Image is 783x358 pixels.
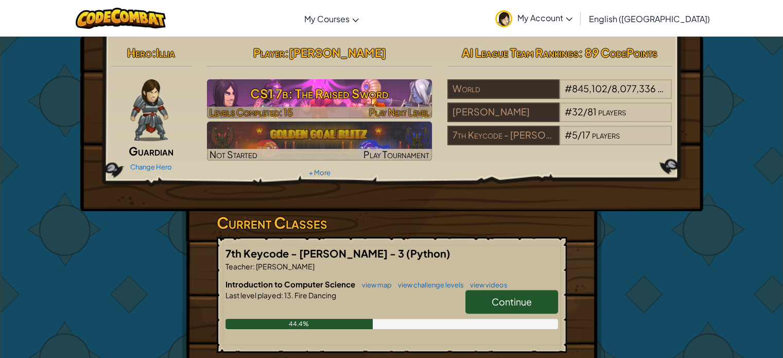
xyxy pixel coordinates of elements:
[462,45,579,60] span: AI League Team Rankings
[447,135,672,147] a: 7th Keycode - [PERSON_NAME] - 3#5/17players
[447,103,560,122] div: [PERSON_NAME]
[447,126,560,145] div: 7th Keycode - [PERSON_NAME] - 3
[255,262,315,271] span: [PERSON_NAME]
[225,247,406,260] span: 7th Keycode - [PERSON_NAME] - 3
[299,5,364,32] a: My Courses
[253,262,255,271] span: :
[565,129,572,141] span: #
[589,13,710,24] span: English ([GEOGRAPHIC_DATA])
[210,106,293,118] span: Levels Completed: 15
[583,106,587,117] span: /
[253,45,284,60] span: Player
[572,106,583,117] span: 32
[598,106,626,117] span: players
[293,291,336,300] span: Fire Dancing
[592,129,620,141] span: players
[152,45,156,60] span: :
[587,106,597,117] span: 81
[207,82,432,105] h3: CS1 7b: The Raised Sword
[283,291,293,300] span: 13.
[288,45,386,60] span: [PERSON_NAME]
[447,79,560,99] div: World
[406,247,450,260] span: (Python)
[495,10,512,27] img: avatar
[207,79,432,118] img: CS1 7b: The Raised Sword
[579,45,657,60] span: : 89 CodePoints
[565,106,572,117] span: #
[465,281,508,289] a: view videos
[308,168,330,177] a: + More
[369,106,429,118] span: Play Next Level
[393,281,464,289] a: view challenge levels
[572,82,607,94] span: 845,102
[207,79,432,118] a: Play Next Level
[207,122,432,161] a: Not StartedPlay Tournament
[129,144,173,158] span: Guardian
[210,148,257,160] span: Not Started
[447,112,672,124] a: [PERSON_NAME]#32/81players
[130,79,168,141] img: guardian-pose.png
[127,45,152,60] span: Hero
[217,211,567,234] h3: Current Classes
[517,12,572,23] span: My Account
[225,291,281,300] span: Last level played
[584,5,715,32] a: English ([GEOGRAPHIC_DATA])
[565,82,572,94] span: #
[490,2,578,35] a: My Account
[363,148,429,160] span: Play Tournament
[225,262,253,271] span: Teacher
[447,89,672,101] a: World#845,102/8,077,336players
[357,281,392,289] a: view map
[492,296,532,308] span: Continue
[281,291,283,300] span: :
[607,82,612,94] span: /
[304,13,350,24] span: My Courses
[225,279,357,289] span: Introduction to Computer Science
[225,319,373,329] div: 44.4%
[284,45,288,60] span: :
[572,129,578,141] span: 5
[582,129,590,141] span: 17
[612,82,656,94] span: 8,077,336
[578,129,582,141] span: /
[156,45,175,60] span: Illia
[130,163,172,171] a: Change Hero
[207,122,432,161] img: Golden Goal
[76,8,166,29] img: CodeCombat logo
